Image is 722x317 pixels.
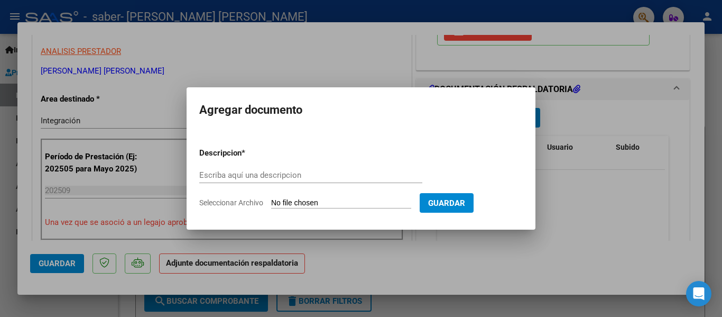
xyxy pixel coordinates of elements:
button: Guardar [420,193,474,213]
div: Open Intercom Messenger [686,281,711,306]
p: Descripcion [199,147,297,159]
h2: Agregar documento [199,100,523,120]
span: Guardar [428,198,465,208]
span: Seleccionar Archivo [199,198,263,207]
